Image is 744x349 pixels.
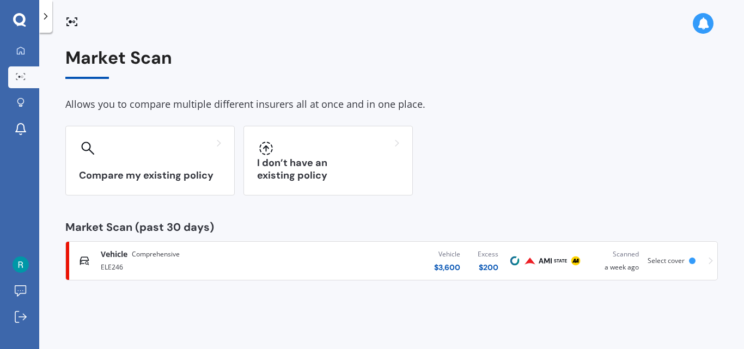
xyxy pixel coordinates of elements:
[65,222,718,232] div: Market Scan (past 30 days)
[101,260,293,273] div: ELE246
[478,249,498,260] div: Excess
[434,262,460,273] div: $ 3,600
[508,254,521,267] img: Cove
[648,256,685,265] span: Select cover
[539,254,552,267] img: AMI
[65,48,718,79] div: Market Scan
[478,262,498,273] div: $ 200
[523,254,536,267] img: Provident
[65,96,718,113] div: Allows you to compare multiple different insurers all at once and in one place.
[592,249,639,273] div: a week ago
[569,254,582,267] img: AA
[132,249,180,260] span: Comprehensive
[592,249,639,260] div: Scanned
[79,169,221,182] h3: Compare my existing policy
[13,256,29,273] img: ACg8ocIeETmzd8oBUolZ8ahYfpo2zzjutRXDKo6JEfQ2iMag36lo=s96-c
[554,254,567,267] img: State
[65,241,718,280] a: VehicleComprehensiveELE246Vehicle$3,600Excess$200CoveProvidentAMIStateAAScanneda week agoSelect c...
[101,249,127,260] span: Vehicle
[257,157,399,182] h3: I don’t have an existing policy
[434,249,460,260] div: Vehicle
